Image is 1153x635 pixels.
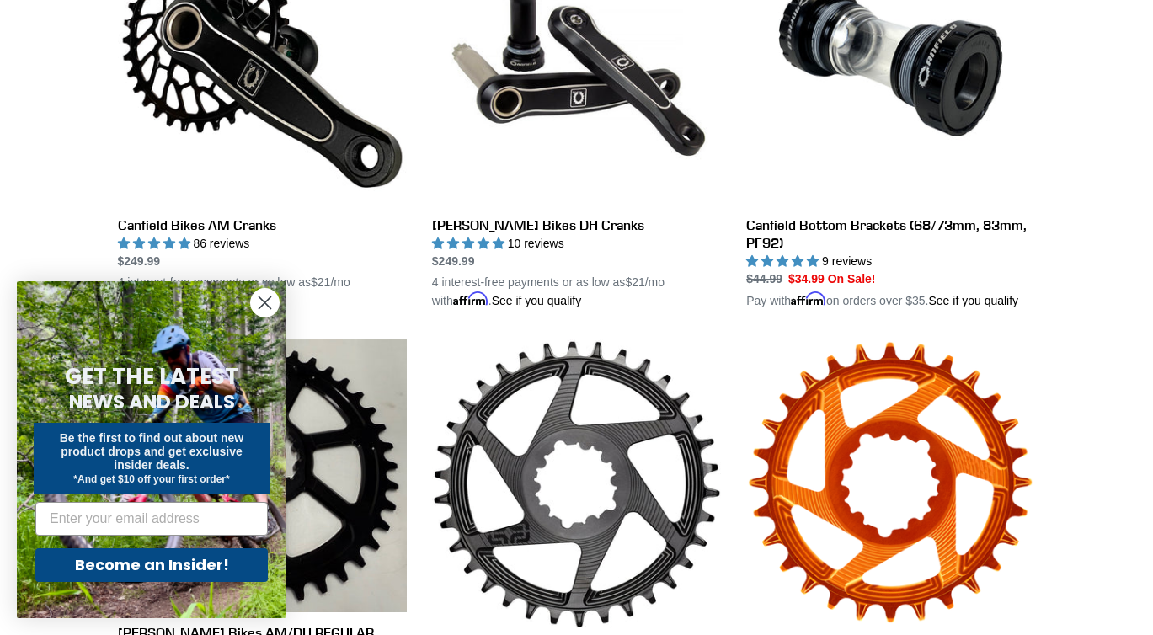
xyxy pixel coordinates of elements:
button: Become an Insider! [35,548,268,582]
button: Close dialog [250,288,280,317]
span: Be the first to find out about new product drops and get exclusive insider deals. [60,431,244,472]
span: GET THE LATEST [65,361,238,392]
span: *And get $10 off your first order* [73,473,229,485]
span: NEWS AND DEALS [69,388,235,415]
input: Enter your email address [35,502,268,536]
